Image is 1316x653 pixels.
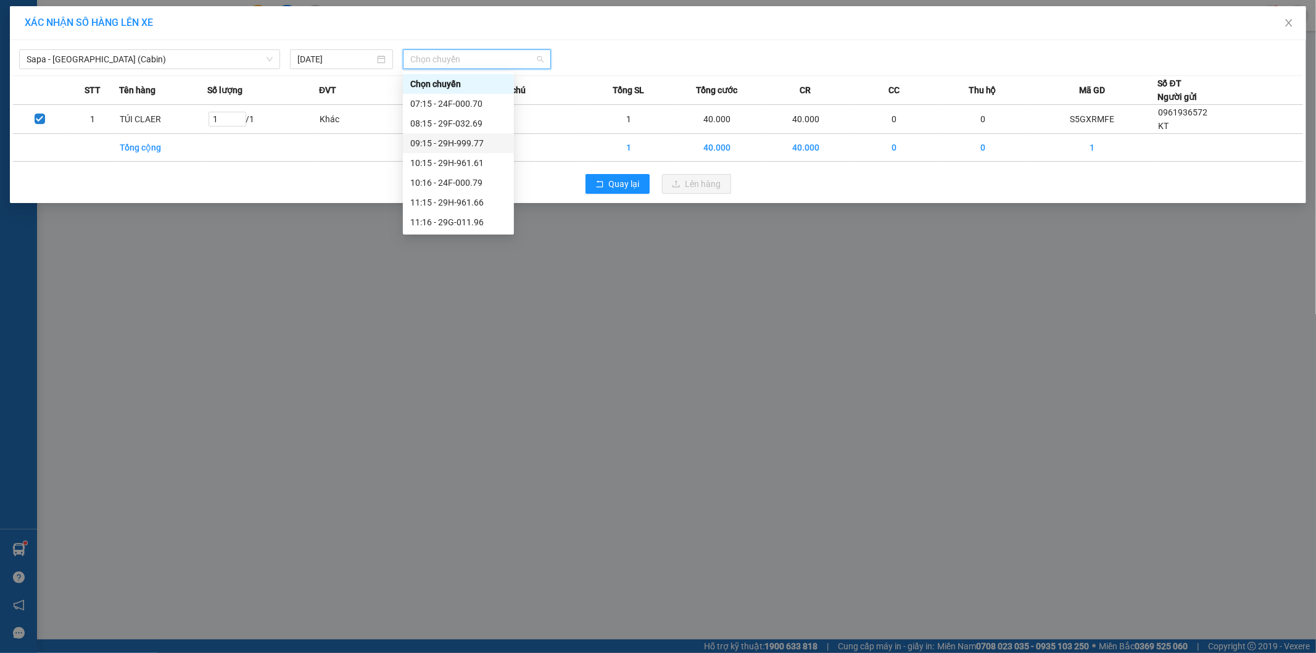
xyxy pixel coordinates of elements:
td: --- [496,105,584,134]
td: 40.000 [673,105,761,134]
div: Chọn chuyến [403,74,514,94]
td: 1 [584,134,672,162]
button: uploadLên hàng [662,174,731,194]
button: Close [1272,6,1306,41]
td: 1 [584,105,672,134]
span: Sapa - Hà Nội (Cabin) [27,50,273,69]
span: close [1284,18,1294,28]
span: XÁC NHẬN SỐ HÀNG LÊN XE [25,17,153,28]
div: 10:15 - 29H-961.61 [410,156,507,170]
td: 0 [938,105,1027,134]
div: 08:15 - 29F-032.69 [410,117,507,130]
span: STT [85,83,101,97]
span: Quay lại [609,177,640,191]
td: 40.000 [761,105,850,134]
span: Tổng cước [697,83,738,97]
h2: S5GXRMFE [7,72,99,92]
td: 0 [850,134,938,162]
span: KT [1159,121,1169,131]
input: 13/08/2025 [297,52,375,66]
td: Khác [319,105,407,134]
td: TÚI CLAER [119,105,207,134]
td: 40.000 [761,134,850,162]
span: Tên hàng [119,83,155,97]
span: Chọn chuyến [410,50,544,69]
td: 0 [850,105,938,134]
span: Số lượng [208,83,243,97]
td: S5GXRMFE [1027,105,1157,134]
div: Số ĐT Người gửi [1158,77,1198,104]
b: [DOMAIN_NAME] [165,10,298,30]
button: rollbackQuay lại [586,174,650,194]
img: logo.jpg [7,10,68,72]
span: Thu hộ [969,83,996,97]
h2: VP Nhận: VP Nhận 779 Giải Phóng [65,72,298,188]
td: / 1 [208,105,320,134]
span: ĐVT [319,83,336,97]
div: 07:15 - 24F-000.70 [410,97,507,110]
span: rollback [595,180,604,189]
div: 11:16 - 29G-011.96 [410,215,507,229]
div: 11:15 - 29H-961.66 [410,196,507,209]
td: Tổng cộng [119,134,207,162]
div: Chọn chuyến [410,77,507,91]
span: Tổng SL [613,83,644,97]
span: CR [800,83,811,97]
span: CC [888,83,900,97]
div: 10:16 - 24F-000.79 [410,176,507,189]
b: Sao Việt [75,29,151,49]
td: 1 [1027,134,1157,162]
td: 40.000 [673,134,761,162]
td: 1 [66,105,119,134]
span: Mã GD [1079,83,1105,97]
td: 0 [938,134,1027,162]
span: 0961936572 [1159,107,1208,117]
div: 09:15 - 29H-999.77 [410,136,507,150]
